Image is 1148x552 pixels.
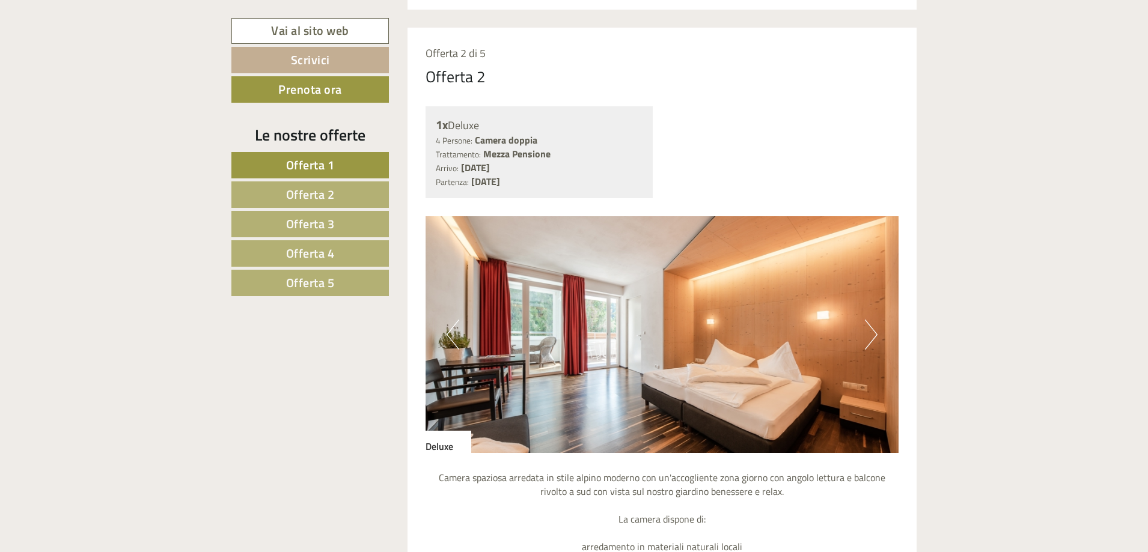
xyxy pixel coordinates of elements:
small: Partenza: [436,176,469,188]
span: Offerta 3 [286,214,335,233]
a: Vai al sito web [231,18,389,44]
div: Deluxe [436,117,643,134]
div: Offerta 2 [426,65,486,88]
a: Scrivici [231,47,389,73]
button: Next [865,320,878,350]
span: Offerta 2 [286,185,335,204]
span: Offerta 2 di 5 [426,45,486,61]
b: Camera doppia [475,133,537,147]
a: Prenota ora [231,76,389,103]
b: 1x [436,115,448,134]
img: image [426,216,899,453]
span: Offerta 4 [286,244,335,262]
span: Offerta 1 [286,156,335,174]
b: [DATE] [461,160,490,175]
small: Arrivo: [436,162,459,174]
small: Trattamento: [436,148,481,160]
span: Offerta 5 [286,273,335,292]
b: [DATE] [471,174,500,189]
div: Le nostre offerte [231,124,389,146]
button: Previous [447,320,459,350]
div: Deluxe [426,431,471,453]
small: 4 Persone: [436,135,472,147]
b: Mezza Pensione [483,147,551,161]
